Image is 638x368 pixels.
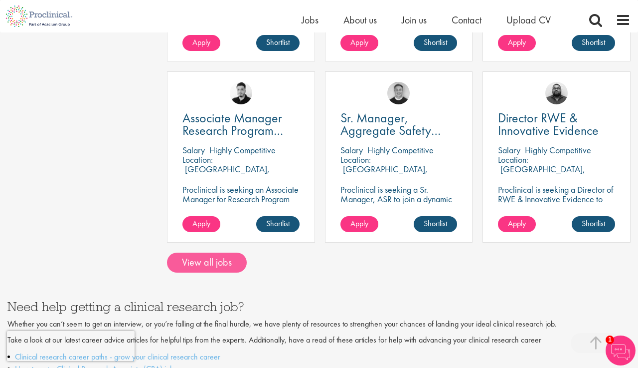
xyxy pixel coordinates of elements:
[340,109,441,151] span: Sr. Manager, Aggregate Safety Reporting
[414,216,457,232] a: Shortlist
[167,253,247,273] a: View all jobs
[414,35,457,51] a: Shortlist
[230,82,252,104] img: Anderson Maldonado
[340,112,458,137] a: Sr. Manager, Aggregate Safety Reporting
[498,109,599,139] span: Director RWE & Innovative Evidence
[7,319,631,330] p: Whether you can’t seem to get an interview, or you’re falling at the final hurdle, we have plenty...
[340,163,428,184] p: [GEOGRAPHIC_DATA], [GEOGRAPHIC_DATA]
[572,216,615,232] a: Shortlist
[545,82,568,104] img: Ashley Bennett
[7,331,135,361] iframe: reCAPTCHA
[525,144,591,156] p: Highly Competitive
[7,335,631,346] p: Take a look at our latest career advice articles for helpful tips from the experts. Additionally,...
[343,13,377,26] a: About us
[498,154,528,165] span: Location:
[498,35,536,51] a: Apply
[340,185,458,223] p: Proclinical is seeking a Sr. Manager, ASR to join a dynamic team in the oncology and pharmaceutic...
[506,13,551,26] a: Upload CV
[182,216,220,232] a: Apply
[498,185,615,223] p: Proclinical is seeking a Director of RWE & Innovative Evidence to join our client's team in [GEOG...
[182,35,220,51] a: Apply
[498,112,615,137] a: Director RWE & Innovative Evidence
[606,336,614,344] span: 1
[350,218,368,229] span: Apply
[498,216,536,232] a: Apply
[572,35,615,51] a: Shortlist
[182,112,300,137] a: Associate Manager Research Program Management
[498,144,520,156] span: Salary
[182,144,205,156] span: Salary
[402,13,427,26] a: Join us
[256,35,300,51] a: Shortlist
[498,163,585,184] p: [GEOGRAPHIC_DATA], [GEOGRAPHIC_DATA]
[192,218,210,229] span: Apply
[340,144,363,156] span: Salary
[508,218,526,229] span: Apply
[182,163,270,184] p: [GEOGRAPHIC_DATA], [GEOGRAPHIC_DATA]
[182,109,283,151] span: Associate Manager Research Program Management
[182,154,213,165] span: Location:
[452,13,481,26] a: Contact
[256,216,300,232] a: Shortlist
[192,37,210,47] span: Apply
[340,154,371,165] span: Location:
[340,35,378,51] a: Apply
[367,144,434,156] p: Highly Competitive
[350,37,368,47] span: Apply
[508,37,526,47] span: Apply
[7,300,631,313] h3: Need help getting a clinical research job?
[182,185,300,232] p: Proclinical is seeking an Associate Manager for Research Program Management to join a dynamic tea...
[302,13,319,26] a: Jobs
[340,216,378,232] a: Apply
[209,144,276,156] p: Highly Competitive
[387,82,410,104] img: Bo Forsen
[606,336,636,366] img: Chatbot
